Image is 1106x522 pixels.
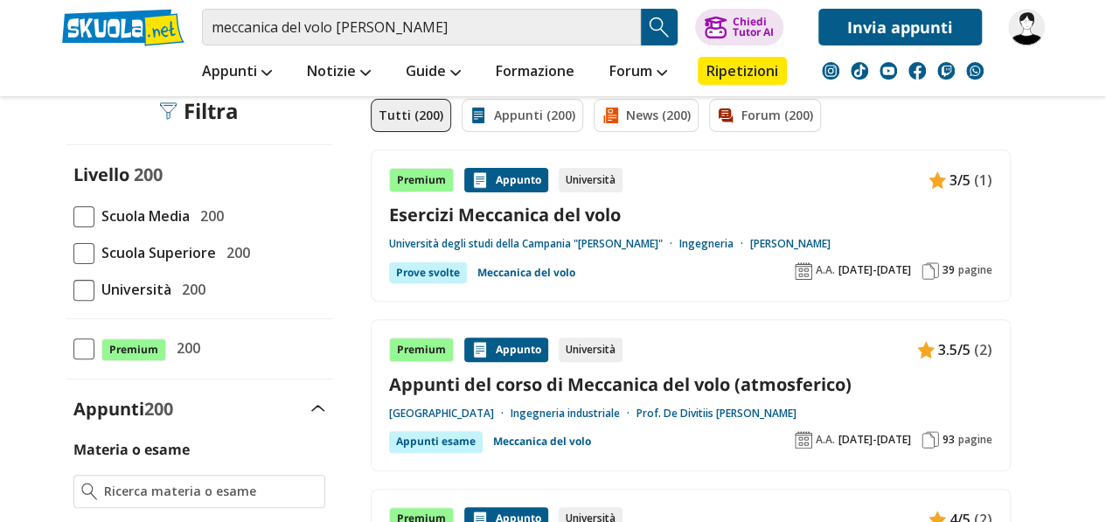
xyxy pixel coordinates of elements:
a: Ripetizioni [698,57,787,85]
a: Forum (200) [709,99,821,132]
img: Appunti filtro contenuto [470,107,487,124]
a: Notizie [303,57,375,88]
a: Invia appunti [818,9,982,45]
img: News filtro contenuto [602,107,619,124]
a: Meccanica del volo [477,262,575,283]
div: Premium [389,338,454,362]
img: Appunti contenuto [471,341,489,358]
span: [DATE]-[DATE] [838,263,911,277]
span: [DATE]-[DATE] [838,433,911,447]
div: Università [559,168,623,192]
span: Università [94,278,171,301]
a: Prof. De Divitiis [PERSON_NAME] [636,407,796,421]
div: Appunti esame [389,431,483,452]
div: Appunto [464,168,548,192]
span: Premium [101,338,166,361]
input: Ricerca materia o esame [104,483,316,500]
img: Apri e chiudi sezione [311,405,325,412]
img: instagram [822,62,839,80]
a: News (200) [594,99,699,132]
img: Cerca appunti, riassunti o versioni [646,14,672,40]
span: Scuola Superiore [94,241,216,264]
input: Cerca appunti, riassunti o versioni [202,9,641,45]
img: Ricerca materia o esame [81,483,98,500]
a: Formazione [491,57,579,88]
img: Anno accademico [795,262,812,280]
img: WhatsApp [966,62,984,80]
a: Guide [401,57,465,88]
a: Appunti del corso di Meccanica del volo (atmosferico) [389,372,992,396]
span: A.A. [816,433,835,447]
div: Università [559,338,623,362]
a: Esercizi Meccanica del volo [389,203,992,226]
label: Materia o esame [73,440,190,459]
span: 200 [219,241,250,264]
span: (2) [974,338,992,361]
img: Pagine [922,262,939,280]
label: Appunti [73,397,173,421]
div: Filtra [159,99,239,123]
img: Anno accademico [795,431,812,449]
a: [PERSON_NAME] [750,237,831,251]
a: Tutti (200) [371,99,451,132]
span: pagine [958,263,992,277]
img: Appunti contenuto [917,341,935,358]
span: 39 [943,263,955,277]
span: 200 [144,397,173,421]
span: 200 [134,163,163,186]
img: twitch [937,62,955,80]
span: 3.5/5 [938,338,970,361]
span: (1) [974,169,992,191]
span: pagine [958,433,992,447]
span: 200 [175,278,205,301]
img: Pagine [922,431,939,449]
span: 200 [170,337,200,359]
a: Ingegneria industriale [511,407,636,421]
div: Appunto [464,338,548,362]
img: facebook [908,62,926,80]
span: A.A. [816,263,835,277]
a: Ingegneria [679,237,750,251]
span: Scuola Media [94,205,190,227]
a: [GEOGRAPHIC_DATA] [389,407,511,421]
img: Filtra filtri mobile [159,102,177,120]
a: Appunti (200) [462,99,583,132]
a: Appunti [198,57,276,88]
img: Forum filtro contenuto [717,107,734,124]
div: Prove svolte [389,262,467,283]
span: 3/5 [949,169,970,191]
span: 93 [943,433,955,447]
div: Chiedi Tutor AI [732,17,773,38]
img: Appunti contenuto [471,171,489,189]
div: Premium [389,168,454,192]
button: Search Button [641,9,678,45]
span: 200 [193,205,224,227]
img: youtube [880,62,897,80]
img: nickdo280901 [1008,9,1045,45]
a: Meccanica del volo [493,431,591,452]
img: tiktok [851,62,868,80]
a: Università degli studi della Campania "[PERSON_NAME]" [389,237,679,251]
a: Forum [605,57,671,88]
img: Appunti contenuto [929,171,946,189]
label: Livello [73,163,129,186]
button: ChiediTutor AI [695,9,783,45]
